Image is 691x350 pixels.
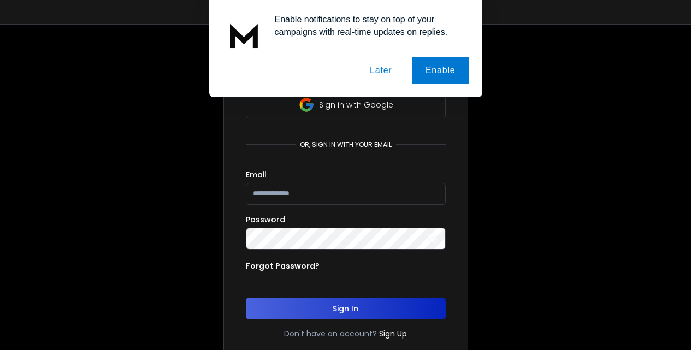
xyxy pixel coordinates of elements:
[356,57,405,84] button: Later
[379,328,407,339] a: Sign Up
[319,99,393,110] p: Sign in with Google
[412,57,469,84] button: Enable
[246,91,446,118] button: Sign in with Google
[246,260,320,271] p: Forgot Password?
[222,13,266,57] img: notification icon
[284,328,377,339] p: Don't have an account?
[246,298,446,319] button: Sign In
[296,140,396,149] p: or, sign in with your email
[246,171,267,179] label: Email
[266,13,469,38] div: Enable notifications to stay on top of your campaigns with real-time updates on replies.
[246,216,285,223] label: Password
